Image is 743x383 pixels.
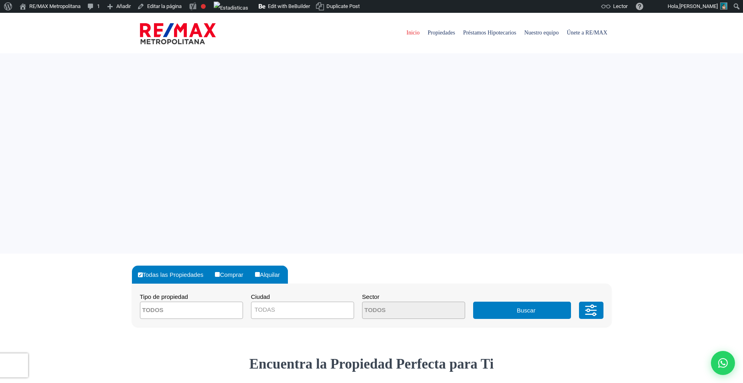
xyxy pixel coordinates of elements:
[520,21,563,45] span: Nuestro equipo
[255,272,260,277] input: Alquilar
[423,13,459,53] a: Propiedades
[403,21,424,45] span: Inicio
[459,13,520,53] a: Préstamos Hipotecarios
[140,13,216,53] a: RE/MAX Metropolitana
[136,266,212,284] label: Todas las Propiedades
[459,21,520,45] span: Préstamos Hipotecarios
[362,302,440,319] textarea: Search
[520,13,563,53] a: Nuestro equipo
[140,293,188,300] span: Tipo de propiedad
[563,13,611,53] a: Únete a RE/MAX
[473,302,571,319] button: Buscar
[138,272,143,277] input: Todas las Propiedades
[140,22,216,46] img: remax-metropolitana-logo
[251,293,270,300] span: Ciudad
[215,272,220,277] input: Comprar
[251,302,354,319] span: TODAS
[362,293,379,300] span: Sector
[423,21,459,45] span: Propiedades
[251,304,354,315] span: TODAS
[253,266,288,284] label: Alquilar
[563,21,611,45] span: Únete a RE/MAX
[214,2,248,14] img: Visitas de 48 horas. Haz clic para ver más estadísticas del sitio.
[403,13,424,53] a: Inicio
[140,302,218,319] textarea: Search
[201,4,206,9] div: Frase clave objetivo no establecida
[255,306,275,313] span: TODAS
[213,266,251,284] label: Comprar
[679,3,718,9] span: [PERSON_NAME]
[249,356,494,372] strong: Encuentra la Propiedad Perfecta para Ti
